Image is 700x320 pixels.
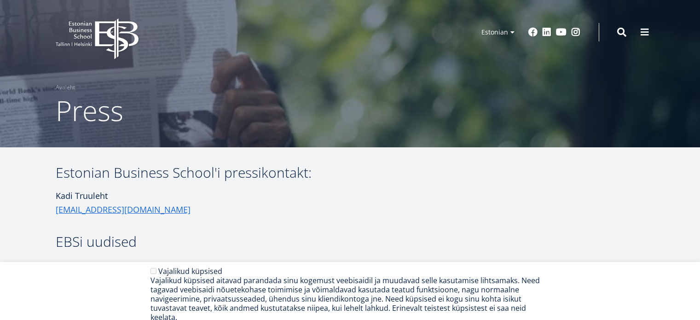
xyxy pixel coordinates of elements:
[56,203,191,216] a: [EMAIL_ADDRESS][DOMAIN_NAME]
[542,28,551,37] a: Linkedin
[158,266,222,276] label: Vajalikud küpsised
[56,83,75,92] a: Avaleht
[528,28,538,37] a: Facebook
[56,166,442,180] h3: Estonian Business School'i pressikontakt:
[56,92,123,129] span: Press
[56,235,442,249] h3: EBSi uudised
[556,28,567,37] a: Youtube
[56,189,442,216] h1: Kadi Truuleht
[571,28,580,37] a: Instagram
